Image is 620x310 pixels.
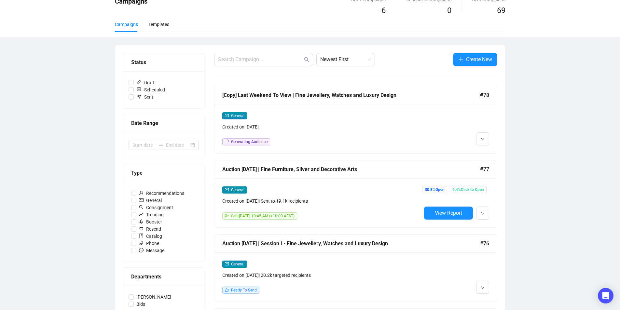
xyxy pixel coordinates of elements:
div: Auction [DATE] | Fine Furniture, Silver and Decorative Arts [222,165,480,173]
span: phone [139,241,144,245]
span: rocket [139,219,144,224]
div: Auction [DATE] | Session I - Fine Jewellery, Watches and Luxury Design [222,239,480,248]
div: [Copy] Last Weekend To View | Fine Jewellery, Watches and Luxury Design [222,91,480,99]
span: Trending [136,211,166,218]
a: Auction [DATE] | Session I - Fine Jewellery, Watches and Luxury Design#76mailGeneralCreated on [D... [214,234,497,302]
span: Message [136,247,167,254]
span: #78 [480,91,489,99]
button: Create New [453,53,497,66]
span: General [231,262,244,266]
input: Search Campaign... [218,56,303,63]
span: down [481,286,485,290]
span: 0 [447,6,451,15]
span: Draft [134,79,157,86]
input: End date [166,142,189,149]
div: Templates [148,21,169,28]
span: Newest First [320,53,371,66]
div: Status [131,58,196,66]
span: View Report [435,210,462,216]
input: Start date [132,142,156,149]
span: down [481,211,485,215]
span: to [158,142,163,148]
span: Recommendations [136,190,187,197]
span: Scheduled [134,86,168,93]
span: retweet [139,226,144,231]
span: General [136,197,164,204]
span: mail [225,188,229,192]
span: Booster [136,218,165,225]
span: rise [139,212,144,217]
span: mail [139,198,144,202]
span: loading [225,140,229,144]
span: mail [225,114,229,117]
span: 30.8% Open [422,186,447,193]
span: send [225,214,229,218]
span: 9.4% Click to Open [450,186,487,193]
span: Sent [134,93,156,101]
span: down [481,137,485,141]
span: #76 [480,239,489,248]
span: Consignment [136,204,176,211]
a: [Copy] Last Weekend To View | Fine Jewellery, Watches and Luxury Design#78mailGeneralCreated on [... [214,86,497,154]
span: search [304,57,309,62]
span: General [231,188,244,192]
span: Generating Audience [231,140,268,144]
span: mail [225,262,229,266]
div: Departments [131,273,196,281]
div: Campaigns [115,21,138,28]
span: Phone [136,240,162,247]
span: #77 [480,165,489,173]
span: book [139,234,144,238]
span: Sent [DATE] 10:45 AM (+10:00 AEST) [231,214,295,218]
a: Auction [DATE] | Fine Furniture, Silver and Decorative Arts#77mailGeneralCreated on [DATE]| Sent ... [214,160,497,228]
div: Type [131,169,196,177]
span: Bids [134,301,148,308]
span: 6 [381,6,386,15]
div: Created on [DATE] [222,123,421,130]
span: like [225,288,229,292]
span: Resend [136,225,164,233]
span: General [231,114,244,118]
span: Catalog [136,233,165,240]
div: Created on [DATE] | Sent to 19.1k recipients [222,197,421,205]
span: user [139,191,144,195]
span: [PERSON_NAME] [134,293,174,301]
span: 69 [497,6,505,15]
div: Date Range [131,119,196,127]
div: Created on [DATE] | 20.2k targeted recipients [222,272,421,279]
div: Open Intercom Messenger [598,288,613,303]
span: plus [458,57,463,62]
span: Ready To Send [231,288,257,292]
span: search [139,205,144,209]
button: View Report [424,207,473,220]
span: message [139,248,144,252]
span: swap-right [158,142,163,148]
span: Create New [466,55,492,63]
